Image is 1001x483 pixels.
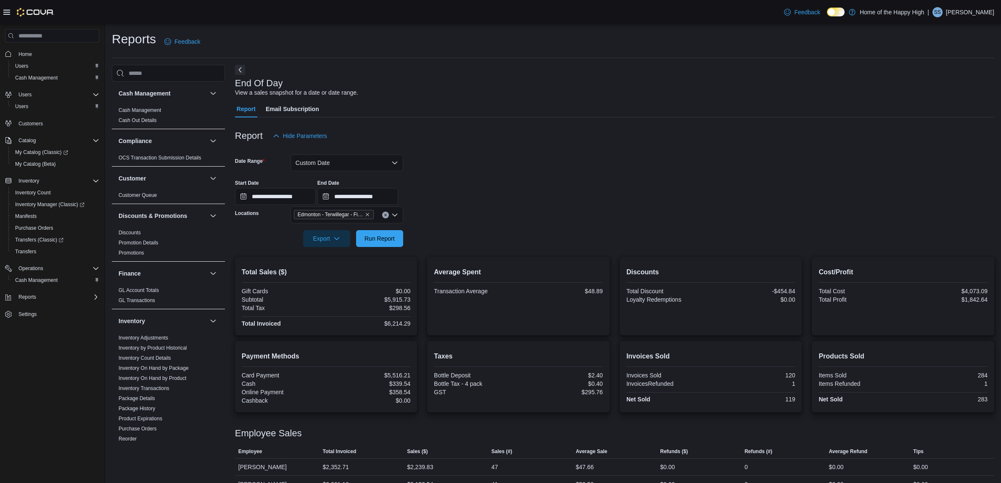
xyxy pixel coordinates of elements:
button: Users [15,90,35,100]
span: Email Subscription [266,101,319,117]
span: Reorder [119,435,137,442]
button: Reports [2,291,103,303]
a: Inventory On Hand by Package [119,365,189,371]
a: Discounts [119,230,141,236]
button: Purchase Orders [8,222,103,234]
span: My Catalog (Beta) [12,159,99,169]
a: Customers [15,119,46,129]
span: Inventory [15,176,99,186]
span: Employee [238,448,262,455]
div: [PERSON_NAME] [235,459,320,475]
button: Discounts & Promotions [208,211,218,221]
span: Edmonton - Terwillegar - Fire & Flower [294,210,374,219]
button: Cash Management [119,89,206,98]
span: Inventory Transactions [119,385,169,392]
span: Purchase Orders [119,425,157,432]
button: Manifests [8,210,103,222]
a: Settings [15,309,40,319]
img: Cova [17,8,54,16]
div: Transaction Average [434,288,517,295]
span: Transfers [15,248,36,255]
span: Package History [119,405,155,412]
div: 120 [713,372,795,379]
span: Settings [15,309,99,319]
div: $0.00 [713,296,795,303]
button: Remove Edmonton - Terwillegar - Fire & Flower from selection in this group [365,212,370,217]
span: Inventory Count [12,188,99,198]
button: Operations [15,263,47,273]
span: Manifests [15,213,37,220]
input: Press the down key to open a popover containing a calendar. [317,188,398,205]
div: 1 [905,380,988,387]
button: Operations [2,263,103,274]
a: Customer Queue [119,192,157,198]
p: Home of the Happy High [860,7,924,17]
a: Inventory Manager (Classic) [12,199,88,210]
div: Cash [242,380,325,387]
div: $358.54 [328,389,411,395]
a: Home [15,49,35,59]
a: Purchase Orders [12,223,57,233]
h3: End Of Day [235,78,283,88]
h2: Average Spent [434,267,603,277]
span: Customers [18,120,43,127]
a: Inventory by Product Historical [119,345,187,351]
h2: Products Sold [819,351,988,361]
div: $0.00 [913,462,928,472]
span: OCS Transaction Submission Details [119,154,201,161]
span: Refunds (#) [745,448,772,455]
span: Total Invoiced [322,448,356,455]
span: Report [237,101,256,117]
button: Inventory Count [8,187,103,199]
div: $48.89 [520,288,603,295]
div: 1 [713,380,795,387]
a: OCS Transaction Submission Details [119,155,201,161]
a: Users [12,61,32,71]
h3: Employee Sales [235,428,302,438]
a: Cash Management [12,275,61,285]
button: Inventory [119,317,206,325]
a: Cash Out Details [119,117,157,123]
span: Users [18,91,32,98]
a: My Catalog (Classic) [12,147,71,157]
h1: Reports [112,31,156,48]
a: Inventory Manager (Classic) [8,199,103,210]
div: Items Refunded [819,380,901,387]
a: Inventory Count Details [119,355,171,361]
button: Run Report [356,230,403,247]
div: InvoicesRefunded [626,380,709,387]
button: Users [8,101,103,112]
span: Package Details [119,395,155,402]
a: Purchase Orders [119,426,157,432]
span: Export [308,230,345,247]
span: Hide Parameters [283,132,327,140]
div: 47 [491,462,498,472]
span: Transfers [12,247,99,257]
div: $5,915.73 [328,296,411,303]
h3: Report [235,131,263,141]
span: Inventory Adjustments [119,334,168,341]
div: Cashback [242,397,325,404]
span: Feedback [174,37,200,46]
a: Reorder [119,436,137,442]
button: Customer [119,174,206,183]
a: Users [12,101,32,111]
span: Inventory Manager (Classic) [15,201,85,208]
a: Manifests [12,211,40,221]
button: Cash Management [8,72,103,84]
input: Press the down key to open a popover containing a calendar. [235,188,316,205]
span: Transfers (Classic) [12,235,99,245]
label: Date Range [235,158,265,165]
span: Inventory On Hand by Product [119,375,186,382]
div: Bottle Tax - 4 pack [434,380,517,387]
span: Users [12,61,99,71]
div: -$454.84 [713,288,795,295]
span: Users [15,90,99,100]
h3: Customer [119,174,146,183]
button: Users [8,60,103,72]
div: $0.00 [829,462,844,472]
div: 0 [745,462,748,472]
span: Home [15,48,99,59]
button: Catalog [15,135,39,146]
